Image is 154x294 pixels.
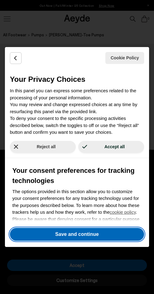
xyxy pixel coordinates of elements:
[10,87,144,136] p: In this panel you can express some preferences related to the processing of your personal informa...
[10,52,22,64] button: Back
[111,55,139,61] span: Cookie Policy
[105,52,144,64] button: Cookie Policy
[12,188,142,230] p: The options provided in this section allow you to customize your consent preferences for any trac...
[12,165,142,186] h3: Your consent preferences for tracking technologies
[10,228,144,241] button: Save and continue
[110,209,136,215] a: cookie policy - link opens in a new tab
[78,141,144,153] button: Accept all
[10,141,76,153] button: Reject all
[10,74,144,85] h2: Your Privacy Choices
